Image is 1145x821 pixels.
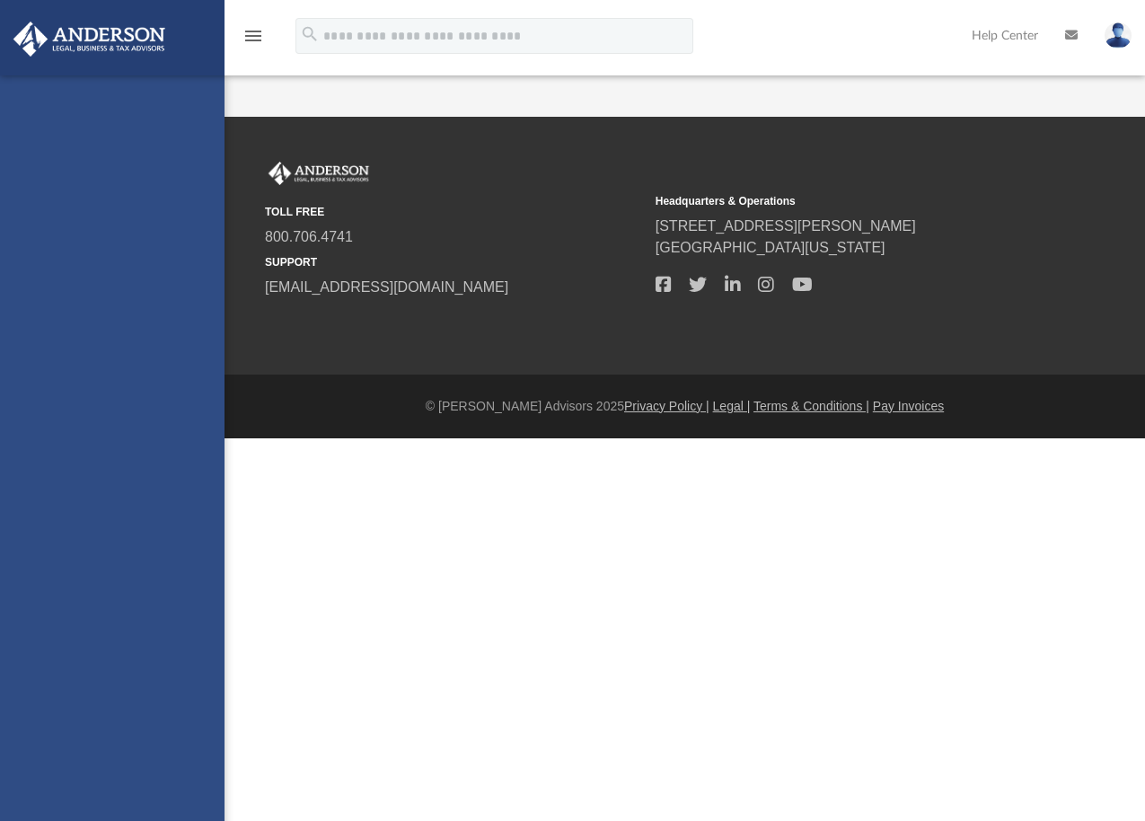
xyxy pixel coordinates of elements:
[265,254,643,270] small: SUPPORT
[225,397,1145,416] div: © [PERSON_NAME] Advisors 2025
[265,279,508,295] a: [EMAIL_ADDRESS][DOMAIN_NAME]
[265,162,373,185] img: Anderson Advisors Platinum Portal
[656,218,916,234] a: [STREET_ADDRESS][PERSON_NAME]
[300,24,320,44] i: search
[656,193,1034,209] small: Headquarters & Operations
[624,399,709,413] a: Privacy Policy |
[242,25,264,47] i: menu
[753,399,869,413] a: Terms & Conditions |
[713,399,751,413] a: Legal |
[873,399,944,413] a: Pay Invoices
[1105,22,1132,49] img: User Pic
[242,34,264,47] a: menu
[656,240,885,255] a: [GEOGRAPHIC_DATA][US_STATE]
[265,204,643,220] small: TOLL FREE
[8,22,171,57] img: Anderson Advisors Platinum Portal
[265,229,353,244] a: 800.706.4741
